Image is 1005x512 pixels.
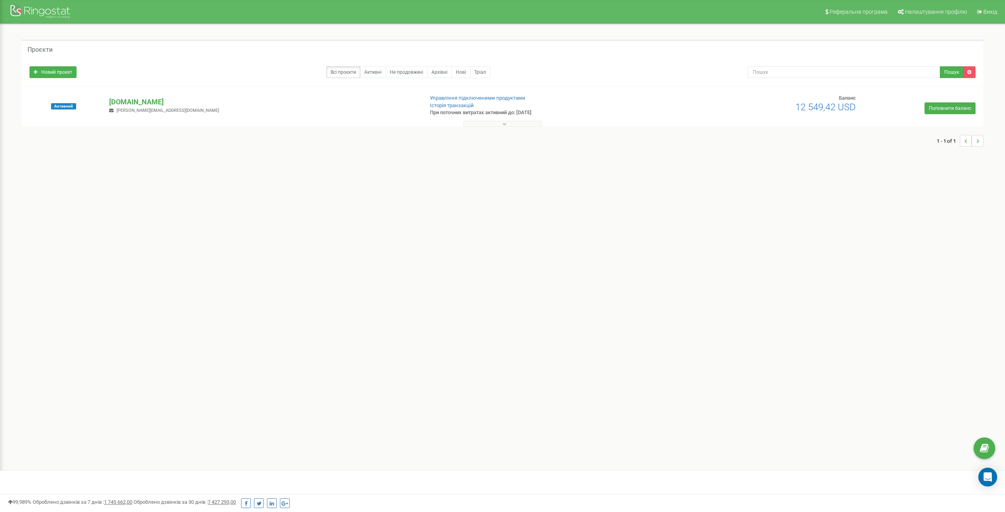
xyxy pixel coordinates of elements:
[925,102,976,114] a: Поповнити баланс
[451,66,470,78] a: Нові
[905,9,967,15] span: Налаштування профілю
[795,102,856,113] span: 12 549,42 USD
[109,97,417,107] p: [DOMAIN_NAME]
[27,46,53,53] h5: Проєкти
[937,127,983,155] nav: ...
[326,66,360,78] a: Всі проєкти
[430,95,525,101] a: Управління підключеними продуктами
[470,66,490,78] a: Тріал
[830,9,888,15] span: Реферальна програма
[386,66,428,78] a: Не продовжені
[29,66,77,78] a: Новий проєкт
[427,66,452,78] a: Архівні
[937,135,960,147] span: 1 - 1 of 1
[978,468,997,486] div: Open Intercom Messenger
[839,95,856,101] span: Баланс
[983,9,997,15] span: Вихід
[117,108,219,113] span: [PERSON_NAME][EMAIL_ADDRESS][DOMAIN_NAME]
[360,66,386,78] a: Активні
[748,66,940,78] input: Пошук
[51,103,76,109] span: Активний
[940,66,963,78] button: Пошук
[430,102,474,108] a: Історія транзакцій
[430,109,658,117] p: При поточних витратах активний до: [DATE]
